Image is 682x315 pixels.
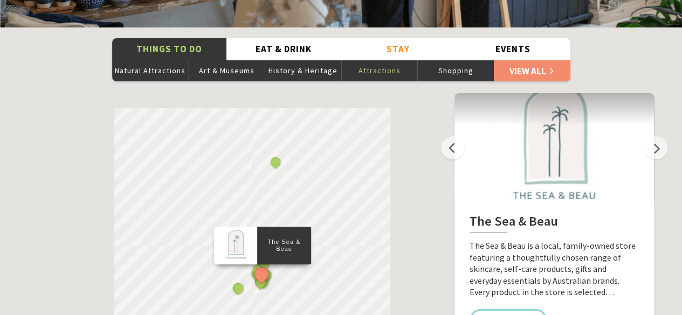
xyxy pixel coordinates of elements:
button: See detail about Miss Zoe's School of Dance [268,156,282,170]
button: Events [456,38,570,60]
h2: The Sea & Beau [470,214,639,233]
button: See detail about Bonaira Native Gardens, Kiama [254,274,268,288]
button: Eat & Drink [226,38,341,60]
button: Art & Museums [188,60,265,81]
button: See detail about Saddleback Mountain Lookout, Kiama [231,281,245,295]
button: Shopping [417,60,494,81]
button: Things To Do [112,38,227,60]
p: The Sea & Beau [257,237,311,254]
button: History & Heritage [265,60,341,81]
button: Natural Attractions [112,60,189,81]
button: Attractions [341,60,418,81]
button: Next [644,136,667,159]
p: The Sea & Beau is a local, family-owned store featuring a thoughtfully chosen range of skincare, ... [470,240,639,298]
button: Previous [441,136,464,159]
a: View All [494,60,570,81]
button: Stay [341,38,456,60]
button: See detail about The Sea & Beau [251,264,271,284]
